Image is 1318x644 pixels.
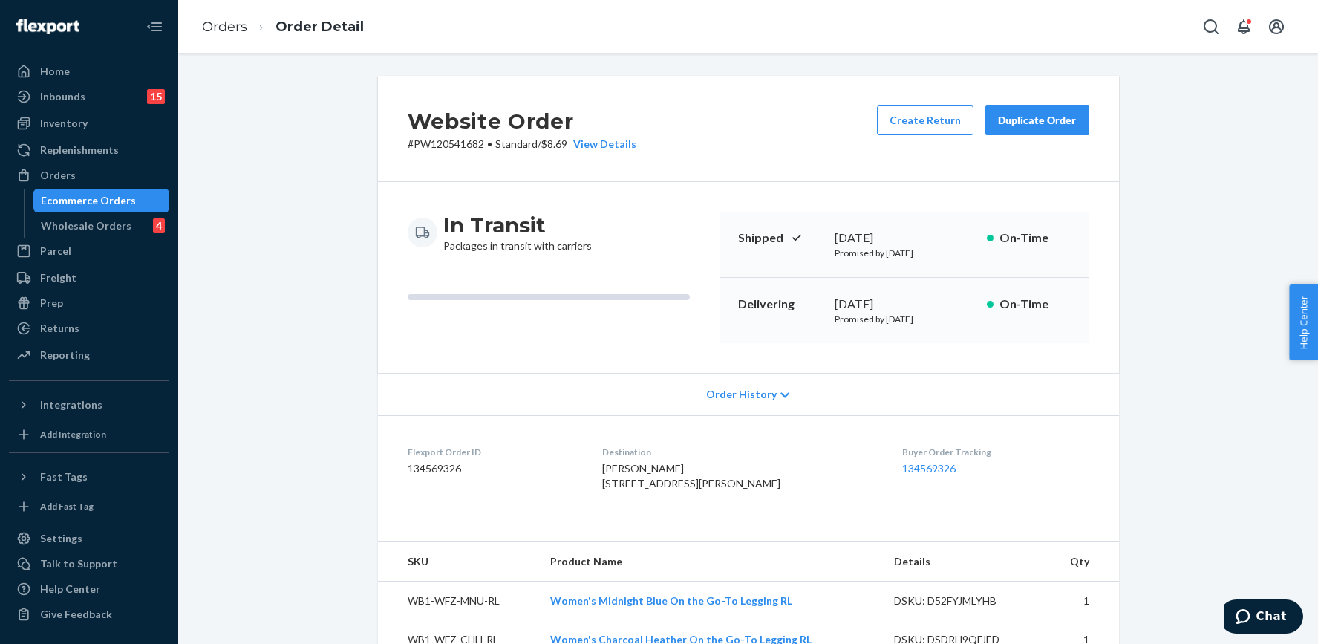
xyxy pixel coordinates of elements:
div: Returns [40,321,79,336]
a: Wholesale Orders4 [33,214,170,238]
button: Open account menu [1262,12,1291,42]
div: Freight [40,270,76,285]
button: Talk to Support [9,552,169,576]
a: Home [9,59,169,83]
button: Fast Tags [9,465,169,489]
div: [DATE] [835,296,975,313]
button: Open Search Box [1196,12,1226,42]
a: Returns [9,316,169,340]
div: Talk to Support [40,556,117,571]
img: Flexport logo [16,19,79,34]
dt: Flexport Order ID [408,446,579,458]
div: Inventory [40,116,88,131]
div: Replenishments [40,143,119,157]
a: Freight [9,266,169,290]
div: Give Feedback [40,607,112,622]
iframe: Opens a widget where you can chat to one of our agents [1224,599,1303,637]
dd: 134569326 [408,461,579,476]
th: Product Name [538,542,882,582]
span: Standard [495,137,538,150]
a: Orders [202,19,247,35]
p: Shipped [738,230,823,247]
button: Close Navigation [140,12,169,42]
a: Ecommerce Orders [33,189,170,212]
div: Wholesale Orders [41,218,131,233]
a: Help Center [9,577,169,601]
a: Women's Midnight Blue On the Go-To Legging RL [550,594,792,607]
a: Add Fast Tag [9,495,169,518]
div: Orders [40,168,76,183]
div: Fast Tags [40,469,88,484]
div: Packages in transit with carriers [443,212,592,253]
div: [DATE] [835,230,975,247]
button: View Details [567,137,636,152]
a: Reporting [9,343,169,367]
div: 4 [153,218,165,233]
p: Delivering [738,296,823,313]
th: Details [882,542,1045,582]
span: • [487,137,492,150]
p: Promised by [DATE] [835,313,975,325]
dt: Buyer Order Tracking [902,446,1089,458]
th: Qty [1045,542,1119,582]
th: SKU [378,542,539,582]
a: Inbounds15 [9,85,169,108]
p: On-Time [999,230,1071,247]
div: Add Integration [40,428,106,440]
div: Home [40,64,70,79]
div: Settings [40,531,82,546]
a: Add Integration [9,423,169,446]
a: Settings [9,527,169,550]
div: Duplicate Order [998,113,1077,128]
div: Inbounds [40,89,85,104]
span: Order History [706,387,777,402]
p: On-Time [999,296,1071,313]
a: 134569326 [902,462,956,475]
div: Add Fast Tag [40,500,94,513]
td: 1 [1045,582,1119,621]
button: Duplicate Order [985,105,1089,135]
button: Create Return [877,105,973,135]
button: Help Center [1289,284,1318,360]
div: DSKU: D52FYJMLYHB [894,593,1034,608]
ol: breadcrumbs [190,5,376,49]
span: [PERSON_NAME] [STREET_ADDRESS][PERSON_NAME] [602,462,780,489]
p: # PW120541682 / $8.69 [408,137,636,152]
div: Reporting [40,348,90,362]
button: Give Feedback [9,602,169,626]
div: Help Center [40,582,100,596]
a: Inventory [9,111,169,135]
a: Prep [9,291,169,315]
div: 15 [147,89,165,104]
p: Promised by [DATE] [835,247,975,259]
button: Integrations [9,393,169,417]
a: Replenishments [9,138,169,162]
button: Open notifications [1229,12,1259,42]
h3: In Transit [443,212,592,238]
td: WB1-WFZ-MNU-RL [378,582,539,621]
h2: Website Order [408,105,636,137]
div: Parcel [40,244,71,258]
a: Orders [9,163,169,187]
div: Ecommerce Orders [41,193,136,208]
a: Parcel [9,239,169,263]
dt: Destination [602,446,878,458]
div: Prep [40,296,63,310]
div: Integrations [40,397,102,412]
a: Order Detail [275,19,364,35]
